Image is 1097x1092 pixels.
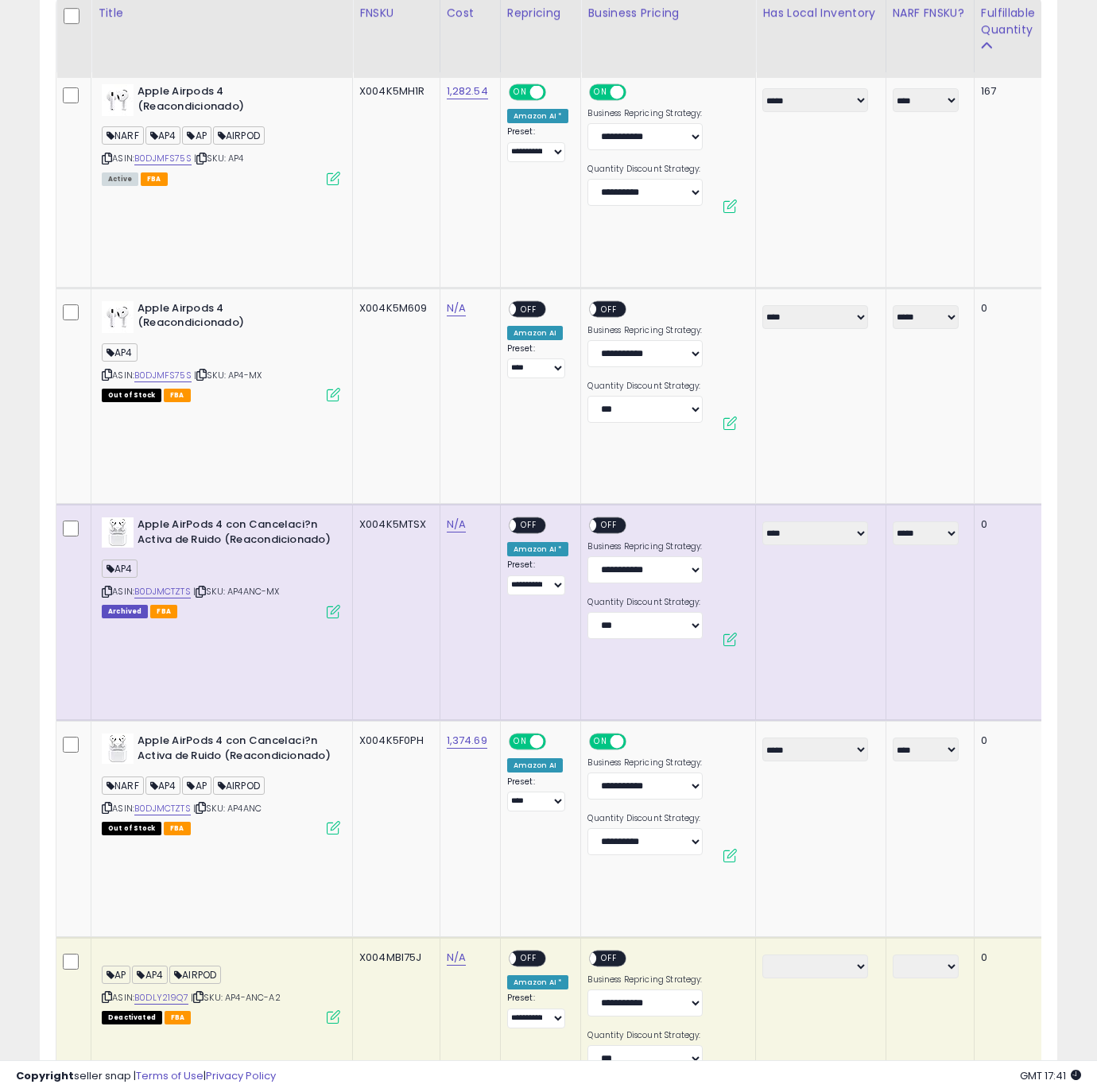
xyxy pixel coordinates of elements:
div: X004K5M609 [359,301,428,316]
span: AP4 [145,126,181,145]
a: Privacy Policy [206,1068,276,1083]
div: Title [98,5,346,21]
div: Amazon AI * [507,975,569,989]
span: OFF [597,951,622,965]
span: AP4 [145,776,181,795]
div: X004MBI75J [359,951,428,965]
div: 0 [981,951,1030,965]
label: Business Repricing Strategy: [587,757,703,769]
b: Apple Airpods 4 (Reacondicionado) [138,84,331,118]
span: OFF [516,302,541,316]
div: Repricing [507,5,575,21]
span: NARF [102,126,144,145]
span: | SKU: AP4-MX [194,369,262,381]
span: All listings that are currently out of stock and unavailable for purchase on Amazon [102,822,161,835]
div: Preset: [507,776,569,812]
div: X004K5MTSX [359,517,428,532]
label: Quantity Discount Strategy: [587,381,703,392]
span: AP4 [102,343,138,362]
div: Preset: [507,343,569,379]
span: | SKU: AP4-ANC-A2 [191,991,281,1004]
strong: Copyright [16,1068,74,1083]
span: AP [182,776,211,795]
div: X004K5F0PH [359,734,428,748]
div: FNSKU [359,5,433,21]
img: 211tmEvNNVL._SL40_.jpg [102,301,134,333]
div: Has Local Inventory [762,5,878,21]
a: B0DJMCTZTS [134,802,191,815]
div: Preset: [507,560,569,595]
span: ON [591,735,611,749]
div: ASIN: [102,951,340,1023]
a: Terms of Use [136,1068,204,1083]
span: | SKU: AP4 [194,152,244,165]
span: AP [102,966,130,984]
a: B0DJMCTZTS [134,585,191,598]
span: FBA [150,605,177,618]
a: B0DJMFS75S [134,152,192,165]
span: OFF [543,735,568,749]
b: Apple Airpods 4 (Reacondicionado) [138,301,331,335]
span: ON [591,86,611,99]
span: ON [510,86,530,99]
span: AIRPOD [213,776,265,795]
span: | SKU: AP4ANC [193,802,262,815]
span: AP4 [132,966,168,984]
label: Quantity Discount Strategy: [587,813,703,824]
span: FBA [165,1011,192,1024]
span: OFF [516,519,541,532]
div: Amazon AI [507,758,563,773]
span: All listings currently available for purchase on Amazon [102,172,138,186]
b: Apple AirPods 4 con Cancelaci?n Activa de Ruido (Reacondicionado) [138,734,331,767]
div: 167 [981,84,1030,99]
span: AIRPOD [169,966,221,984]
span: OFF [543,86,568,99]
img: 410S21l+1RL._SL40_.jpg [102,734,134,764]
label: Business Repricing Strategy: [587,974,703,986]
span: FBA [164,389,191,402]
div: ASIN: [102,517,340,617]
span: NARF [102,776,144,795]
div: 0 [981,734,1030,748]
div: Business Pricing [587,5,749,21]
div: ASIN: [102,734,340,833]
a: N/A [447,300,466,316]
img: 410S21l+1RL._SL40_.jpg [102,517,134,548]
img: 211tmEvNNVL._SL40_.jpg [102,84,134,116]
label: Quantity Discount Strategy: [587,597,703,608]
label: Business Repricing Strategy: [587,541,703,552]
div: Cost [447,5,494,21]
div: Amazon AI * [507,109,569,123]
a: 1,282.54 [447,83,488,99]
span: OFF [624,86,649,99]
span: AP4 [102,560,138,578]
div: X004K5MH1R [359,84,428,99]
span: OFF [597,302,622,316]
span: AIRPOD [213,126,265,145]
span: FBA [164,822,191,835]
div: 0 [981,517,1030,532]
div: 0 [981,301,1030,316]
span: AP [182,126,211,145]
label: Business Repricing Strategy: [587,325,703,336]
div: Preset: [507,993,569,1028]
div: Fulfillable Quantity [981,5,1036,38]
a: N/A [447,950,466,966]
span: ON [510,735,530,749]
span: All listings that are currently out of stock and unavailable for purchase on Amazon [102,389,161,402]
label: Quantity Discount Strategy: [587,1030,703,1041]
span: OFF [597,519,622,532]
div: Preset: [507,126,569,162]
span: | SKU: AP4ANC-MX [193,585,280,598]
a: B0DJMFS75S [134,369,192,382]
label: Quantity Discount Strategy: [587,164,703,175]
b: Apple AirPods 4 con Cancelaci?n Activa de Ruido (Reacondicionado) [138,517,331,551]
a: 1,374.69 [447,733,487,749]
a: N/A [447,517,466,532]
span: FBA [141,172,168,186]
div: Amazon AI [507,326,563,340]
label: Business Repricing Strategy: [587,108,703,119]
span: 2025-08-14 17:41 GMT [1020,1068,1081,1083]
div: NARF FNSKU? [893,5,967,21]
div: ASIN: [102,84,340,184]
